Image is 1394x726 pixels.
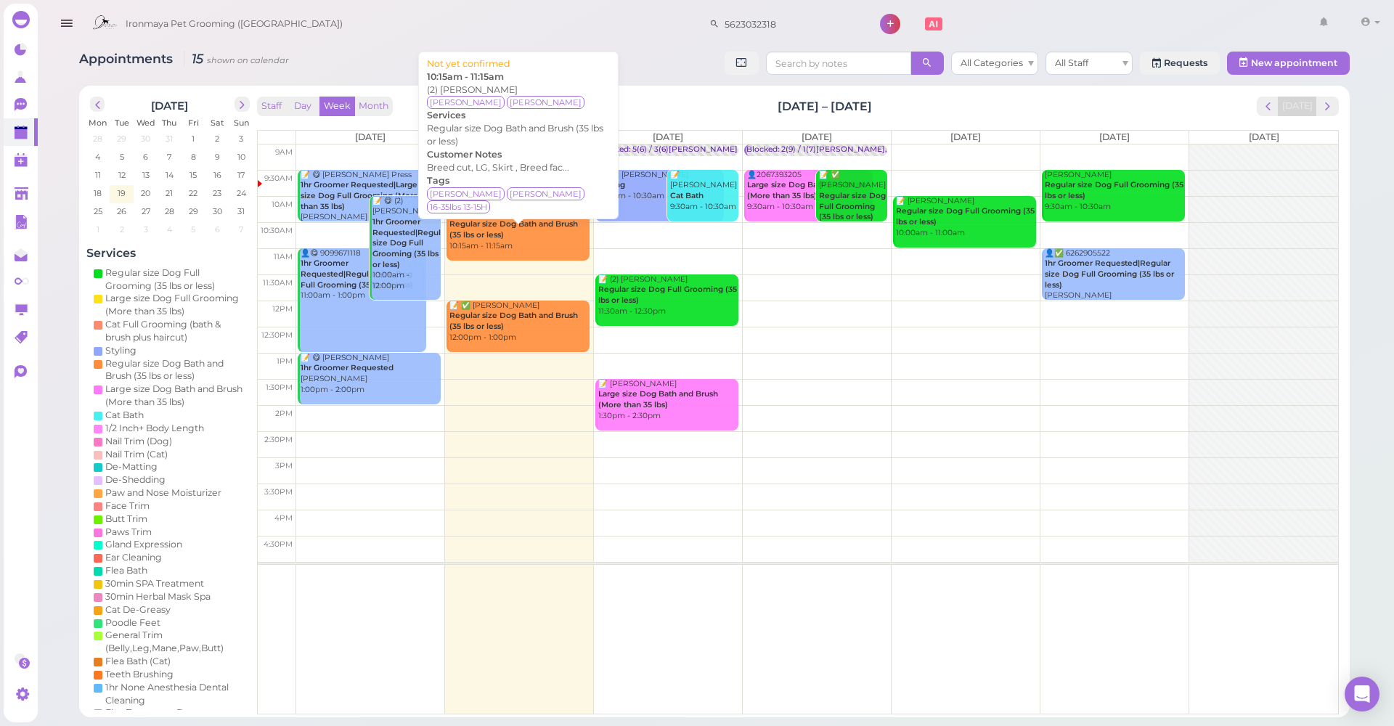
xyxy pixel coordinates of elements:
[105,460,158,473] div: De-Matting
[300,248,426,301] div: 👤😋 9099671118 11:00am - 1:00pm
[105,473,166,486] div: De-Shedding
[670,191,704,200] b: Cat Bath
[237,205,247,218] span: 31
[449,209,590,252] div: 📝 (2) [PERSON_NAME] 10:15am - 11:15am
[105,564,147,577] div: Flea Bath
[264,487,293,497] span: 3:30pm
[116,132,129,145] span: 29
[507,96,584,109] span: [PERSON_NAME]
[1099,131,1130,142] span: [DATE]
[1249,131,1279,142] span: [DATE]
[191,132,197,145] span: 1
[300,353,441,396] div: 📝 😋 [PERSON_NAME] [PERSON_NAME] 1:00pm - 2:00pm
[187,205,200,218] span: 29
[105,499,150,513] div: Face Trim
[188,187,200,200] span: 22
[93,187,104,200] span: 18
[189,150,197,163] span: 8
[90,97,105,112] button: prev
[207,55,289,65] small: shown on calendar
[105,448,168,461] div: Nail Trim (Cat)
[1278,97,1317,116] button: [DATE]
[778,98,872,115] h2: [DATE] – [DATE]
[105,706,199,719] div: Flea Treatment Drop
[105,603,171,616] div: Cat De-Greasy
[94,168,102,181] span: 11
[272,304,293,314] span: 12pm
[105,357,246,383] div: Regular size Dog Bath and Brush (35 lbs or less)
[141,168,151,181] span: 13
[747,180,867,200] b: Large size Dog Bath and Brush (More than 35 lbs)
[105,668,174,681] div: Teeth Brushing
[140,205,152,218] span: 27
[261,330,293,340] span: 12:30pm
[961,57,1023,68] span: All Categories
[449,219,578,240] b: Regular size Dog Bath and Brush (35 lbs or less)
[92,205,104,218] span: 25
[819,191,886,221] b: Regular size Dog Full Grooming (35 lbs or less)
[105,629,246,655] div: General Trim (Belly,Leg,Mane,Paw,Butt)
[427,161,610,174] div: Breed cut, LG, Skirt , Breed fac...
[1044,170,1185,213] div: [PERSON_NAME] 9:30am - 10:30am
[427,96,505,109] span: [PERSON_NAME]
[896,206,1035,227] b: Regular size Dog Full Grooming (35 lbs or less)
[1045,180,1183,200] b: Regular size Dog Full Grooming (35 lbs or less)
[802,131,832,142] span: [DATE]
[261,226,293,235] span: 10:30am
[669,170,738,213] div: 📝 [PERSON_NAME] 9:30am - 10:30am
[152,97,189,113] h2: [DATE]
[213,150,221,163] span: 9
[164,168,175,181] span: 14
[118,150,126,163] span: 5
[264,539,293,549] span: 4:30pm
[190,223,197,236] span: 5
[105,266,246,293] div: Regular size Dog Full Grooming (35 lbs or less)
[449,311,578,331] b: Regular size Dog Bath and Brush (35 lbs or less)
[86,246,253,260] h4: Services
[184,51,289,66] i: 15
[117,168,127,181] span: 12
[211,205,224,218] span: 30
[212,187,224,200] span: 23
[257,97,286,116] button: Staff
[275,409,293,418] span: 2pm
[372,196,441,292] div: 📝 😋 (2) [PERSON_NAME] 10:00am - 12:00pm
[355,131,386,142] span: [DATE]
[427,187,505,200] span: [PERSON_NAME]
[105,526,152,539] div: Paws Trim
[140,132,152,145] span: 30
[818,170,887,234] div: 📝 ✅ [PERSON_NAME] 9:30am - 10:30am
[117,187,128,200] span: 19
[598,379,738,422] div: 📝 [PERSON_NAME] 1:30pm - 2:30pm
[163,205,176,218] span: 28
[105,577,204,590] div: 30min SPA Treatment
[372,217,448,269] b: 1hr Groomer Requested|Regular size Dog Full Grooming (35 lbs or less)
[236,150,247,163] span: 10
[354,97,393,116] button: Month
[79,51,176,66] span: Appointments
[105,538,182,551] div: Gland Expression
[746,170,873,213] div: 👤2067393205 9:30am - 10:30am
[427,149,502,160] b: Customer Notes
[163,118,177,128] span: Thu
[214,132,221,145] span: 2
[950,131,981,142] span: [DATE]
[105,513,147,526] div: Butt Trim
[234,118,249,128] span: Sun
[272,200,293,209] span: 10am
[126,4,343,44] span: Ironmaya Pet Grooming ([GEOGRAPHIC_DATA])
[238,223,245,236] span: 7
[301,258,413,289] b: 1hr Groomer Requested|Regular size Dog Full Grooming (35 lbs or less)
[105,655,171,668] div: Flea Bath (Cat)
[165,187,175,200] span: 21
[264,174,293,183] span: 9:30am
[105,344,136,357] div: Styling
[105,409,144,422] div: Cat Bath
[211,118,224,128] span: Sat
[105,292,246,318] div: Large size Dog Full Grooming (More than 35 lbs)
[105,422,204,435] div: 1/2 Inch+ Body Length
[136,118,155,128] span: Wed
[319,97,355,116] button: Week
[301,180,418,211] b: 1hr Groomer Requested|Large size Dog Full Grooming (More than 35 lbs)
[598,274,738,317] div: 📝 (2) [PERSON_NAME] 11:30am - 12:30pm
